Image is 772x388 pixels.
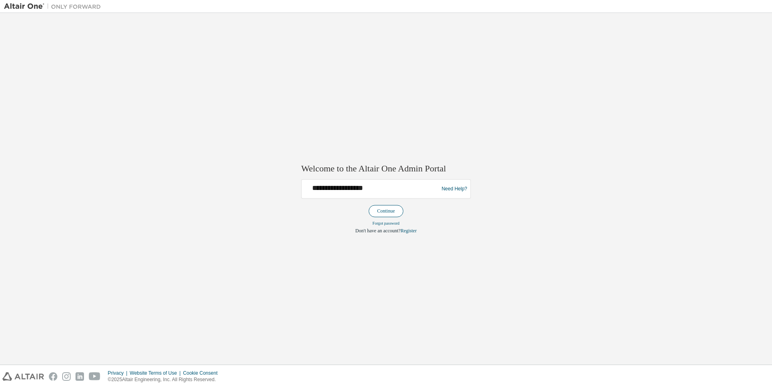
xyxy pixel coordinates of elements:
img: Altair One [4,2,105,10]
img: linkedin.svg [76,372,84,381]
img: altair_logo.svg [2,372,44,381]
div: Privacy [108,370,130,376]
a: Forgot password [373,221,400,226]
a: Register [401,228,417,234]
div: Cookie Consent [183,370,222,376]
div: Website Terms of Use [130,370,183,376]
img: facebook.svg [49,372,57,381]
h2: Welcome to the Altair One Admin Portal [301,163,471,174]
img: youtube.svg [89,372,101,381]
button: Continue [369,205,403,217]
p: © 2025 Altair Engineering, Inc. All Rights Reserved. [108,376,222,383]
span: Don't have an account? [355,228,401,234]
img: instagram.svg [62,372,71,381]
